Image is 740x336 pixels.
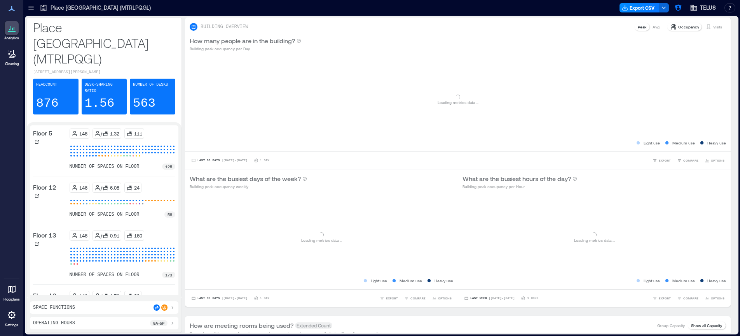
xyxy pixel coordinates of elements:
[165,164,172,170] p: 125
[675,157,700,164] button: COMPARE
[707,278,726,284] p: Heavy use
[33,304,75,311] p: Space Functions
[438,99,478,106] p: Loading metrics data ...
[435,278,453,284] p: Heavy use
[711,158,724,163] span: OPTIONS
[168,211,172,218] p: 58
[133,82,168,88] p: Number of Desks
[79,185,87,191] p: 146
[101,232,102,239] p: /
[190,294,249,302] button: Last 90 Days |[DATE]-[DATE]
[33,128,52,138] p: Floor 5
[711,296,724,301] span: OPTIONS
[79,130,87,137] p: 146
[371,278,387,284] p: Light use
[36,96,59,111] p: 876
[438,296,452,301] span: OPTIONS
[703,157,726,164] button: OPTIONS
[400,278,422,284] p: Medium use
[165,272,172,278] p: 173
[1,280,22,304] a: Floorplans
[691,322,722,329] p: Show all Capacity
[386,296,398,301] span: EXPORT
[190,183,307,190] p: Building peak occupancy weekly
[101,293,102,299] p: /
[85,82,124,94] p: Desk-sharing ratio
[410,296,426,301] span: COMPARE
[683,158,698,163] span: COMPARE
[85,96,115,111] p: 1.56
[651,294,672,302] button: EXPORT
[713,24,722,30] p: Visits
[295,322,332,329] span: Extended Count
[110,185,119,191] p: 6.08
[190,157,249,164] button: Last 90 Days |[DATE]-[DATE]
[79,293,87,299] p: 146
[301,237,342,243] p: Loading metrics data ...
[70,211,140,218] p: number of spaces on floor
[5,62,19,66] p: Cleaning
[644,140,660,146] p: Light use
[707,140,726,146] p: Heavy use
[110,293,119,299] p: 1.76
[4,36,19,40] p: Analytics
[5,323,18,327] p: Settings
[33,230,56,240] p: Floor 13
[462,183,577,190] p: Building peak occupancy per Hour
[2,19,21,43] a: Analytics
[675,294,700,302] button: COMPARE
[2,306,21,330] a: Settings
[134,293,140,299] p: 83
[620,3,659,12] button: Export CSV
[462,174,571,183] p: What are the busiest hours of the day?
[133,96,155,111] p: 563
[3,297,20,302] p: Floorplans
[2,44,21,69] a: Cleaning
[644,278,660,284] p: Light use
[672,140,695,146] p: Medium use
[430,294,453,302] button: OPTIONS
[683,296,698,301] span: COMPARE
[678,24,699,30] p: Occupancy
[190,174,301,183] p: What are the busiest days of the week?
[190,46,301,52] p: Building peak occupancy per Day
[190,36,295,46] p: How many people are in the building?
[79,232,87,239] p: 146
[33,320,75,326] p: Operating Hours
[134,130,142,137] p: 111
[672,278,695,284] p: Medium use
[134,185,140,191] p: 24
[703,294,726,302] button: OPTIONS
[574,237,615,243] p: Loading metrics data ...
[33,19,175,66] p: Place [GEOGRAPHIC_DATA] (MTRLPQGL)
[70,272,140,278] p: number of spaces on floor
[33,291,56,300] p: Floor 16
[70,164,140,170] p: number of spaces on floor
[653,24,660,30] p: Avg
[657,322,685,329] p: Group Capacity
[110,232,119,239] p: 0.91
[190,321,293,330] p: How are meeting rooms being used?
[659,158,671,163] span: EXPORT
[688,2,718,14] button: TELUS
[638,24,646,30] p: Peak
[110,130,119,137] p: 1.32
[101,185,102,191] p: /
[260,296,269,301] p: 1 Day
[462,294,516,302] button: Last Week |[DATE]-[DATE]
[651,157,672,164] button: EXPORT
[403,294,427,302] button: COMPARE
[153,320,164,326] p: 9a - 5p
[201,24,248,30] p: BUILDING OVERVIEW
[659,296,671,301] span: EXPORT
[33,69,175,76] p: [STREET_ADDRESS][PERSON_NAME]
[101,130,102,137] p: /
[700,4,716,12] span: TELUS
[134,232,142,239] p: 160
[527,296,538,301] p: 1 Hour
[378,294,400,302] button: EXPORT
[33,183,56,192] p: Floor 12
[36,82,57,88] p: Headcount
[260,158,269,163] p: 1 Day
[51,4,151,12] p: Place [GEOGRAPHIC_DATA] (MTRLPQGL)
